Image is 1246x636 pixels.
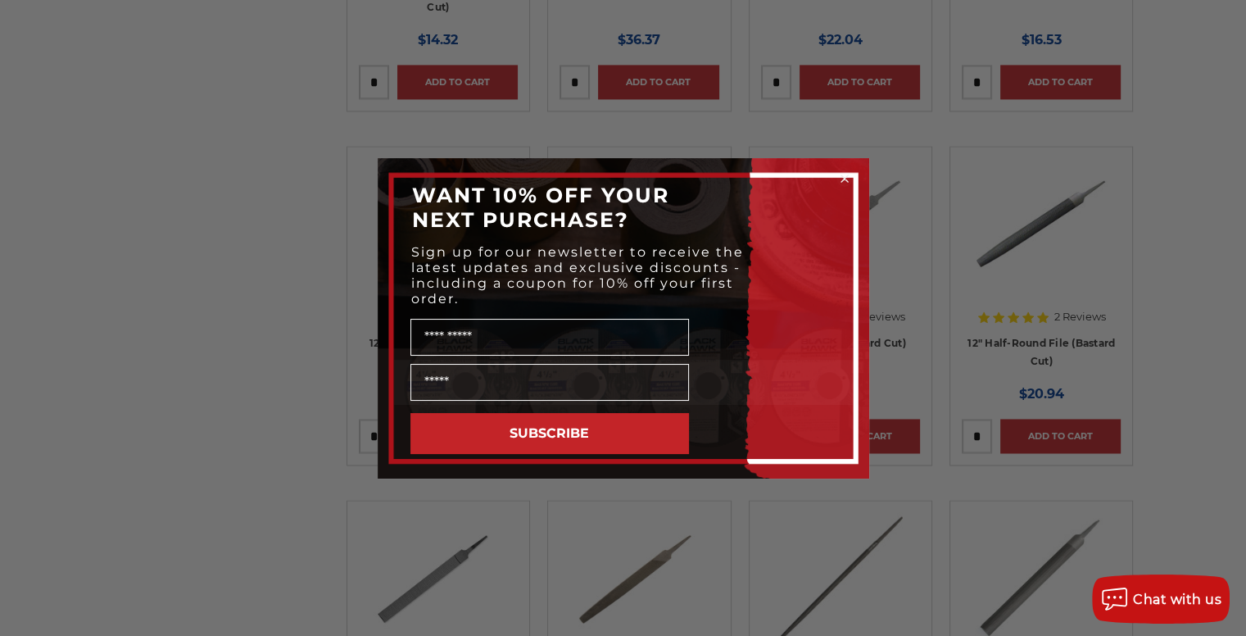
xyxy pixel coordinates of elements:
button: Chat with us [1092,575,1230,624]
button: SUBSCRIBE [410,413,689,454]
span: Sign up for our newsletter to receive the latest updates and exclusive discounts - including a co... [411,244,744,307]
span: Chat with us [1133,592,1221,607]
button: Close dialog [836,170,853,187]
input: Email [410,364,689,401]
span: WANT 10% OFF YOUR NEXT PURCHASE? [412,183,669,232]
